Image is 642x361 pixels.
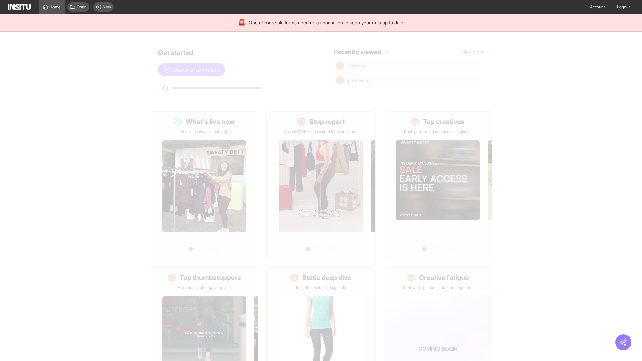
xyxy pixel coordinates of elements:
span: One or more platforms need re-authorisation to keep your data up to date. [249,19,404,26]
div: 🚨 [238,18,246,27]
span: Open [77,4,87,10]
span: Home [49,4,61,10]
img: Logo [8,4,31,10]
span: New [103,4,111,10]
